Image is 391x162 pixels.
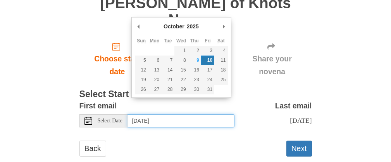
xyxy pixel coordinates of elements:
[127,114,234,127] input: Use the arrow keys to pick a date
[174,56,188,65] button: 8
[176,38,186,44] abbr: Wednesday
[98,118,122,124] span: Select Date
[188,56,201,65] button: 9
[214,65,227,75] button: 18
[205,38,210,44] abbr: Friday
[188,65,201,75] button: 16
[290,117,312,124] span: [DATE]
[150,38,160,44] abbr: Monday
[148,85,161,94] button: 27
[275,99,312,112] label: Last email
[161,56,174,65] button: 7
[161,75,174,85] button: 21
[240,52,304,78] span: Share your novena
[186,21,200,32] div: 2025
[233,36,312,82] div: Click "Next" to confirm your start date first.
[214,46,227,56] button: 4
[201,56,214,65] button: 10
[201,85,214,94] button: 31
[79,89,312,99] h3: Select Start Date
[137,38,146,44] abbr: Sunday
[148,56,161,65] button: 6
[188,75,201,85] button: 23
[190,38,199,44] abbr: Thursday
[201,75,214,85] button: 24
[79,99,117,112] label: First email
[174,65,188,75] button: 15
[79,36,155,82] a: Choose start date
[214,56,227,65] button: 11
[174,46,188,56] button: 1
[161,85,174,94] button: 28
[286,141,312,157] button: Next
[188,85,201,94] button: 30
[214,75,227,85] button: 25
[135,75,148,85] button: 19
[79,141,106,157] a: Back
[148,75,161,85] button: 20
[135,65,148,75] button: 12
[174,85,188,94] button: 29
[188,46,201,56] button: 2
[201,46,214,56] button: 3
[220,21,228,32] button: Next Month
[217,38,225,44] abbr: Saturday
[161,65,174,75] button: 14
[201,65,214,75] button: 17
[174,75,188,85] button: 22
[135,85,148,94] button: 26
[135,21,143,32] button: Previous Month
[135,56,148,65] button: 5
[164,38,172,44] abbr: Tuesday
[148,65,161,75] button: 13
[87,52,148,78] span: Choose start date
[162,21,186,32] div: October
